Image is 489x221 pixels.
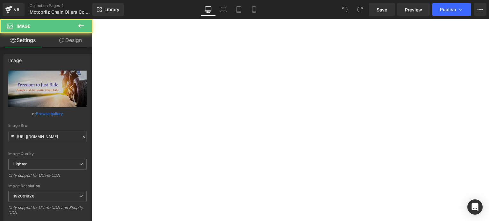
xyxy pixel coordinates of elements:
[8,110,87,117] div: or
[30,10,91,15] span: Motobriiz Chain Oilers Collection with StoryBrand
[338,3,351,16] button: Undo
[201,3,216,16] a: Desktop
[405,6,422,13] span: Preview
[8,173,87,182] div: Only support for UCare CDN
[8,54,22,63] div: Image
[30,3,103,8] a: Collection Pages
[8,123,87,128] div: Image Src
[216,3,231,16] a: Laptop
[440,7,456,12] span: Publish
[467,199,483,215] div: Open Intercom Messenger
[432,3,471,16] button: Publish
[36,108,63,119] a: Browse gallery
[8,152,87,156] div: Image Quality
[13,162,27,166] b: Lighter
[8,184,87,188] div: Image Resolution
[397,3,430,16] a: Preview
[104,7,119,12] span: Library
[231,3,246,16] a: Tablet
[3,3,25,16] a: v6
[8,131,87,142] input: Link
[474,3,486,16] button: More
[13,5,21,14] div: v6
[377,6,387,13] span: Save
[246,3,262,16] a: Mobile
[47,33,94,47] a: Design
[92,3,124,16] a: New Library
[17,24,30,29] span: Image
[354,3,366,16] button: Redo
[13,194,34,198] b: 1920x1920
[8,205,87,219] div: Only support for UCare CDN and Shopify CDN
